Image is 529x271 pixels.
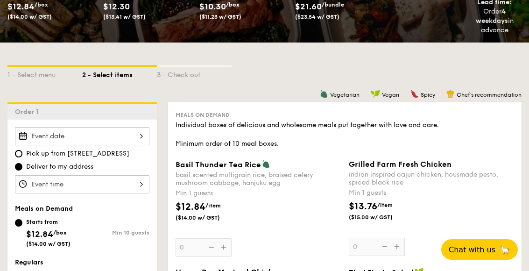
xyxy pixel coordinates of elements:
[176,214,237,221] span: ($14.00 w/ GST)
[199,14,241,20] span: ($11.23 w/ GST)
[441,239,518,260] button: Chat with us🦙
[103,14,146,20] span: ($13.41 w/ GST)
[457,92,522,98] span: Chef's recommendation
[371,90,380,98] img: icon-vegan.f8ff3823.svg
[35,1,48,8] span: /box
[15,108,42,116] span: Order 1
[15,205,73,213] span: Meals on Demand
[464,7,525,35] div: Order in advance
[176,171,341,187] div: basil scented multigrain rice, braised celery mushroom cabbage, hanjuku egg
[26,241,71,247] span: ($14.00 w/ GST)
[349,171,515,186] div: indian inspired cajun chicken, housmade pesto, spiced black rice
[176,112,230,118] span: Meals on Demand
[226,1,240,8] span: /box
[15,163,22,171] input: Deliver to my address
[322,1,344,8] span: /bundle
[382,92,399,98] span: Vegan
[499,244,510,255] span: 🦙
[176,201,205,213] span: $12.84
[15,219,22,227] input: Starts from$12.84/box($14.00 w/ GST)Min 10 guests
[320,90,328,98] img: icon-vegetarian.fe4039eb.svg
[82,229,149,236] div: Min 10 guests
[15,258,43,266] span: Regulars
[349,201,377,212] span: $13.76
[199,1,226,12] span: $10.30
[15,150,22,157] input: Pick up from [STREET_ADDRESS]
[446,90,455,98] img: icon-chef-hat.a58ddaea.svg
[377,202,393,208] span: /item
[26,162,93,171] span: Deliver to my address
[103,1,130,12] span: $12.30
[295,1,322,12] span: $21.60
[349,214,410,221] span: ($15.00 w/ GST)
[410,90,419,98] img: icon-spicy.37a8142b.svg
[349,188,515,198] div: Min 1 guests
[349,160,451,169] span: Grilled Farm Fresh Chicken
[7,1,35,12] span: $12.84
[421,92,435,98] span: Spicy
[295,14,339,20] span: ($23.54 w/ GST)
[15,127,149,145] input: Event date
[15,175,149,193] input: Event time
[449,245,495,254] span: Chat with us
[26,229,53,239] span: $12.84
[205,202,221,209] span: /item
[157,67,232,80] div: 3 - Check out
[82,67,157,80] div: 2 - Select items
[176,121,514,149] div: Individual boxes of delicious and wholesome meals put together with love and care. Minimum order ...
[26,218,71,226] div: Starts from
[176,189,341,198] div: Min 1 guests
[53,229,67,236] span: /box
[7,67,82,80] div: 1 - Select menu
[26,149,129,158] span: Pick up from [STREET_ADDRESS]
[176,160,261,169] span: Basil Thunder Tea Rice
[330,92,360,98] span: Vegetarian
[7,14,52,20] span: ($14.00 w/ GST)
[262,160,270,168] img: icon-vegetarian.fe4039eb.svg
